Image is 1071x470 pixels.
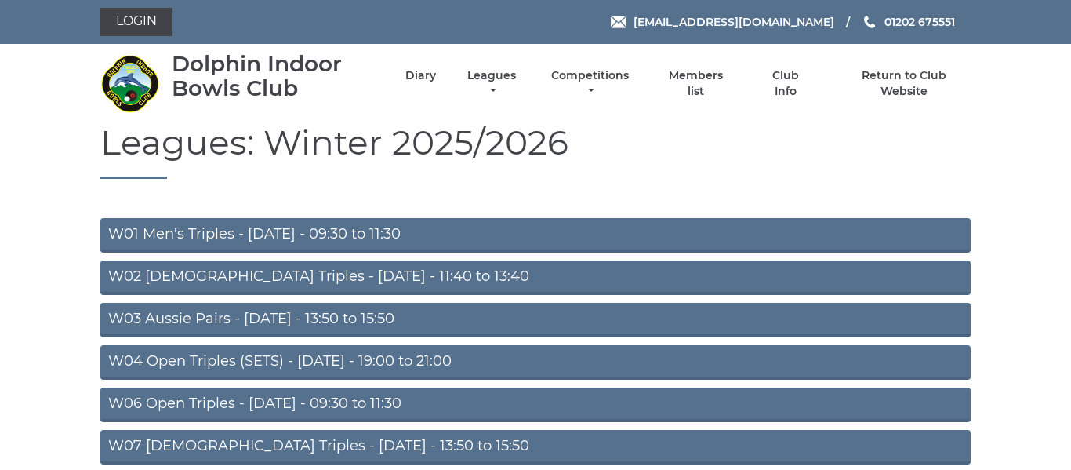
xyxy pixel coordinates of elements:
a: Club Info [760,68,811,99]
a: Diary [405,68,436,83]
a: W03 Aussie Pairs - [DATE] - 13:50 to 15:50 [100,303,971,337]
img: Dolphin Indoor Bowls Club [100,54,159,113]
a: Phone us 01202 675551 [862,13,955,31]
a: Members list [660,68,732,99]
a: Email [EMAIL_ADDRESS][DOMAIN_NAME] [611,13,834,31]
a: W02 [DEMOGRAPHIC_DATA] Triples - [DATE] - 11:40 to 13:40 [100,261,971,295]
a: Return to Club Website [838,68,971,99]
span: [EMAIL_ADDRESS][DOMAIN_NAME] [634,15,834,29]
a: W07 [DEMOGRAPHIC_DATA] Triples - [DATE] - 13:50 to 15:50 [100,430,971,465]
h1: Leagues: Winter 2025/2026 [100,123,971,179]
a: W01 Men's Triples - [DATE] - 09:30 to 11:30 [100,218,971,253]
img: Phone us [864,16,875,28]
a: Competitions [547,68,633,99]
a: W06 Open Triples - [DATE] - 09:30 to 11:30 [100,388,971,422]
span: 01202 675551 [884,15,955,29]
a: Leagues [463,68,520,99]
a: W04 Open Triples (SETS) - [DATE] - 19:00 to 21:00 [100,345,971,380]
a: Login [100,8,172,36]
div: Dolphin Indoor Bowls Club [172,52,378,100]
img: Email [611,16,626,28]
